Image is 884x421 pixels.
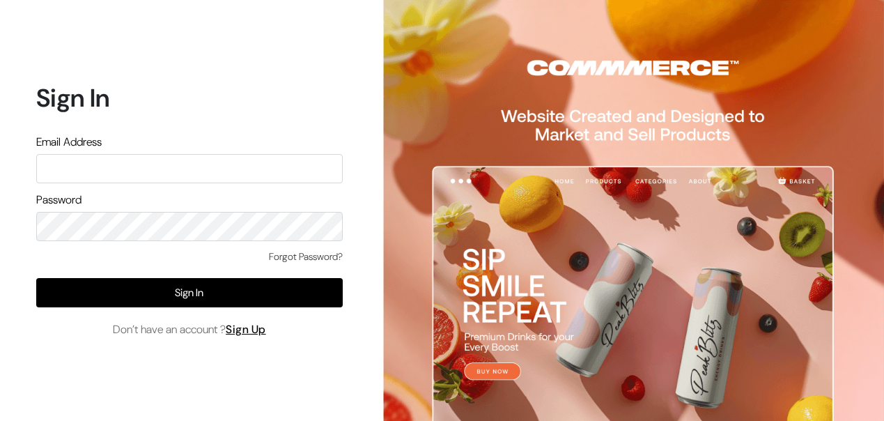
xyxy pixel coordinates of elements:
label: Password [36,192,82,208]
h1: Sign In [36,83,343,113]
label: Email Address [36,134,102,151]
a: Forgot Password? [269,250,343,264]
button: Sign In [36,278,343,307]
a: Sign Up [226,322,266,337]
span: Don’t have an account ? [113,321,266,338]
